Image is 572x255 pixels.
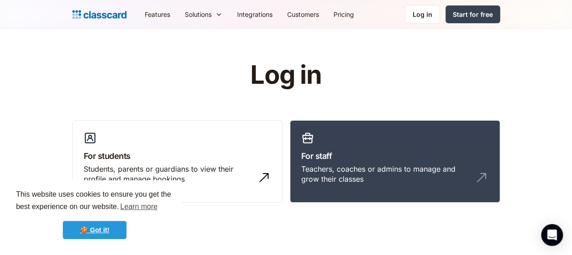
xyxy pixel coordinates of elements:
[280,4,326,25] a: Customers
[301,150,489,162] h3: For staff
[137,4,177,25] a: Features
[16,189,173,214] span: This website uses cookies to ensure you get the best experience on our website.
[413,10,432,19] div: Log in
[72,8,127,21] a: home
[326,4,361,25] a: Pricing
[142,61,430,89] h1: Log in
[84,150,271,162] h3: For students
[301,164,471,184] div: Teachers, coaches or admins to manage and grow their classes
[230,4,280,25] a: Integrations
[177,4,230,25] div: Solutions
[119,200,159,214] a: learn more about cookies
[405,5,440,24] a: Log in
[453,10,493,19] div: Start for free
[541,224,563,246] div: Open Intercom Messenger
[84,164,253,184] div: Students, parents or guardians to view their profile and manage bookings
[7,180,182,248] div: cookieconsent
[445,5,500,23] a: Start for free
[72,120,283,203] a: For studentsStudents, parents or guardians to view their profile and manage bookings
[63,221,127,239] a: dismiss cookie message
[185,10,212,19] div: Solutions
[290,120,500,203] a: For staffTeachers, coaches or admins to manage and grow their classes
